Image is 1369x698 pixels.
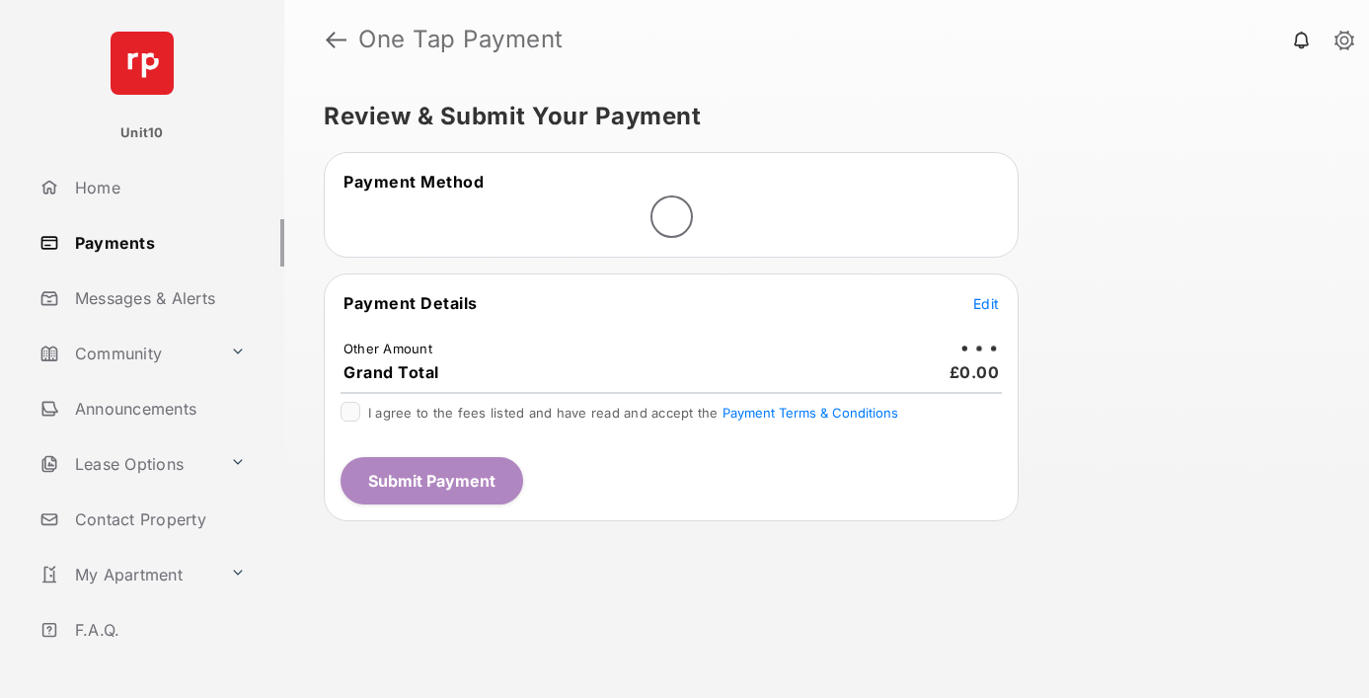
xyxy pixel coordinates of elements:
[368,405,898,421] span: I agree to the fees listed and have read and accept the
[120,123,164,143] p: Unit10
[32,274,284,322] a: Messages & Alerts
[950,362,1000,382] span: £0.00
[111,32,174,95] img: svg+xml;base64,PHN2ZyB4bWxucz0iaHR0cDovL3d3dy53My5vcmcvMjAwMC9zdmciIHdpZHRoPSI2NCIgaGVpZ2h0PSI2NC...
[32,164,284,211] a: Home
[32,496,284,543] a: Contact Property
[32,551,222,598] a: My Apartment
[324,105,1314,128] h5: Review & Submit Your Payment
[341,457,523,504] button: Submit Payment
[973,295,999,312] span: Edit
[32,606,284,654] a: F.A.Q.
[32,219,284,267] a: Payments
[343,172,484,192] span: Payment Method
[342,340,433,357] td: Other Amount
[32,385,284,432] a: Announcements
[358,28,564,51] strong: One Tap Payment
[973,293,999,313] button: Edit
[343,293,478,313] span: Payment Details
[32,440,222,488] a: Lease Options
[343,362,439,382] span: Grand Total
[32,330,222,377] a: Community
[723,405,898,421] button: I agree to the fees listed and have read and accept the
